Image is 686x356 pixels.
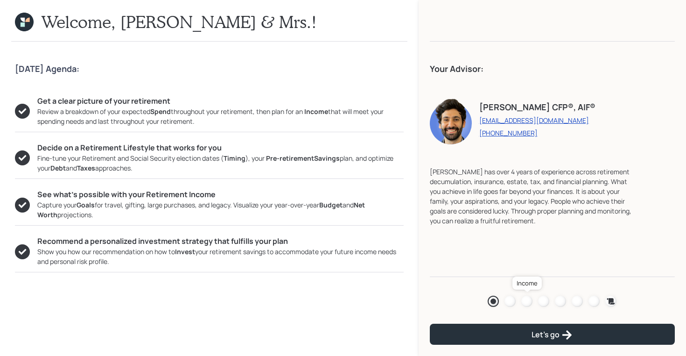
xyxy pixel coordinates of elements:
[430,167,637,226] div: [PERSON_NAME] has over 4 years of experience across retirement decumulation, insurance, estate, t...
[430,98,472,144] img: eric-schwartz-headshot.png
[41,12,317,32] h1: Welcome, [PERSON_NAME] & Mrs.!
[37,143,404,152] h5: Decide on a Retirement Lifestyle that works for you
[224,154,245,163] b: Timing
[304,107,328,116] b: Income
[37,247,404,266] div: Show you how our recommendation on how to your retirement savings to accommodate your future inco...
[37,153,404,173] div: Fine-tune your Retirement and Social Security election dates ( ), your plan, and optimize your an...
[77,164,95,172] b: Taxes
[150,107,171,116] b: Spend
[479,116,595,125] a: [EMAIL_ADDRESS][DOMAIN_NAME]
[37,190,404,199] h5: See what’s possible with your Retirement Income
[175,247,195,256] b: Invest
[532,329,573,341] div: Let's go
[314,154,340,163] b: Savings
[37,200,404,220] div: Capture your for travel, gifting, large purchases, and legacy. Visualize your year-over-year and ...
[430,324,675,345] button: Let's go
[37,107,404,126] div: Review a breakdown of your expected throughout your retirement, then plan for an that will meet y...
[319,200,343,209] b: Budget
[479,102,595,113] h4: [PERSON_NAME] CFP®, AIF®
[15,64,404,74] h4: [DATE] Agenda:
[37,237,404,246] h5: Recommend a personalized investment strategy that fulfills your plan
[430,64,675,74] h4: Your Advisor:
[37,97,404,106] h5: Get a clear picture of your retirement
[37,200,365,219] b: Net Worth
[77,200,95,209] b: Goals
[479,128,595,137] a: [PHONE_NUMBER]
[266,154,314,163] b: Pre-retirement
[50,164,66,172] b: Debt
